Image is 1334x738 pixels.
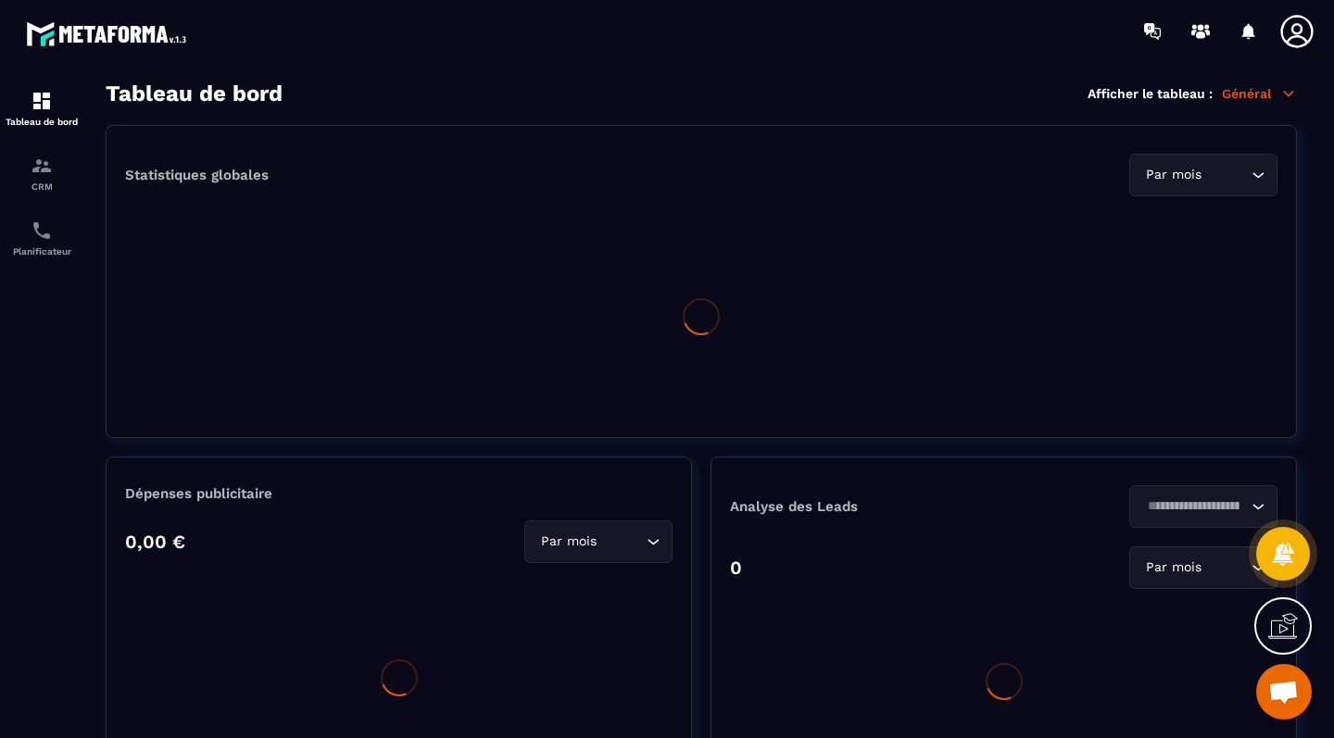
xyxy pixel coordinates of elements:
input: Search for option [1205,165,1247,185]
span: Par mois [1141,165,1205,185]
p: 0,00 € [125,531,185,553]
span: Par mois [1141,557,1205,578]
p: Tableau de bord [5,117,79,127]
input: Search for option [1205,557,1247,578]
p: Analyse des Leads [730,498,1004,515]
div: Search for option [1129,154,1277,196]
p: Afficher le tableau : [1088,86,1213,101]
p: Général [1222,85,1297,102]
p: Planificateur [5,246,79,256]
p: 0 [730,557,742,579]
a: formationformationTableau de bord [5,76,79,141]
span: Par mois [536,532,600,552]
img: scheduler [31,219,53,242]
p: Dépenses publicitaire [125,485,673,502]
input: Search for option [1141,496,1247,517]
h3: Tableau de bord [106,81,283,106]
div: Search for option [1129,485,1277,528]
input: Search for option [600,532,642,552]
a: schedulerschedulerPlanificateur [5,206,79,270]
img: formation [31,90,53,112]
p: Statistiques globales [125,167,269,183]
div: Search for option [524,520,673,563]
img: formation [31,155,53,177]
a: formationformationCRM [5,141,79,206]
img: logo [26,17,193,51]
div: Search for option [1129,546,1277,589]
div: Ouvrir le chat [1256,664,1312,719]
p: CRM [5,181,79,192]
